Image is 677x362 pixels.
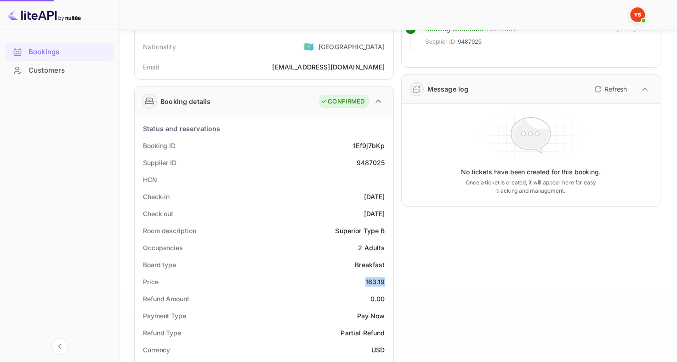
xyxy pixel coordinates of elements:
[143,328,181,338] div: Refund Type
[370,294,385,304] div: 0.00
[143,175,157,184] div: HCN
[321,97,364,106] div: CONFIRMED
[7,7,81,22] img: LiteAPI logo
[51,338,68,355] button: Collapse navigation
[604,84,627,94] p: Refresh
[427,84,469,94] div: Message log
[6,43,114,60] a: Bookings
[143,158,176,167] div: Supplier ID
[143,226,196,236] div: Room description
[143,124,220,133] div: Status and reservations
[143,311,186,321] div: Payment Type
[461,167,601,177] p: No tickets have been created for this booking.
[143,345,170,355] div: Currency
[358,243,385,253] div: 2 Adults
[143,62,159,72] div: Email
[28,65,109,76] div: Customers
[365,277,385,287] div: 163.19
[143,141,176,150] div: Booking ID
[143,260,176,270] div: Board type
[458,37,482,46] span: 9487025
[355,260,385,270] div: Breakfast
[616,24,653,51] div: [DATE] 13:15
[319,42,385,52] div: [GEOGRAPHIC_DATA]
[143,243,183,253] div: Occupancies
[371,345,385,355] div: USD
[143,277,159,287] div: Price
[461,178,600,195] p: Once a ticket is created, it will appear here for easy tracking and management.
[353,141,385,150] div: 1Ef9j7bKp
[6,62,114,79] a: Customers
[364,209,385,218] div: [DATE]
[425,37,457,46] span: Supplier ID:
[589,82,631,97] button: Refresh
[335,226,385,236] div: Superior Type B
[143,192,170,201] div: Check-in
[6,43,114,61] div: Bookings
[356,158,385,167] div: 9487025
[160,97,210,106] div: Booking details
[630,7,645,22] img: Yandex Support
[28,47,109,57] div: Bookings
[143,209,173,218] div: Check out
[364,192,385,201] div: [DATE]
[272,62,385,72] div: [EMAIL_ADDRESS][DOMAIN_NAME]
[143,42,176,52] div: Nationality
[357,311,385,321] div: Pay Now
[341,328,385,338] div: Partial Refund
[143,294,189,304] div: Refund Amount
[303,38,314,55] span: United States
